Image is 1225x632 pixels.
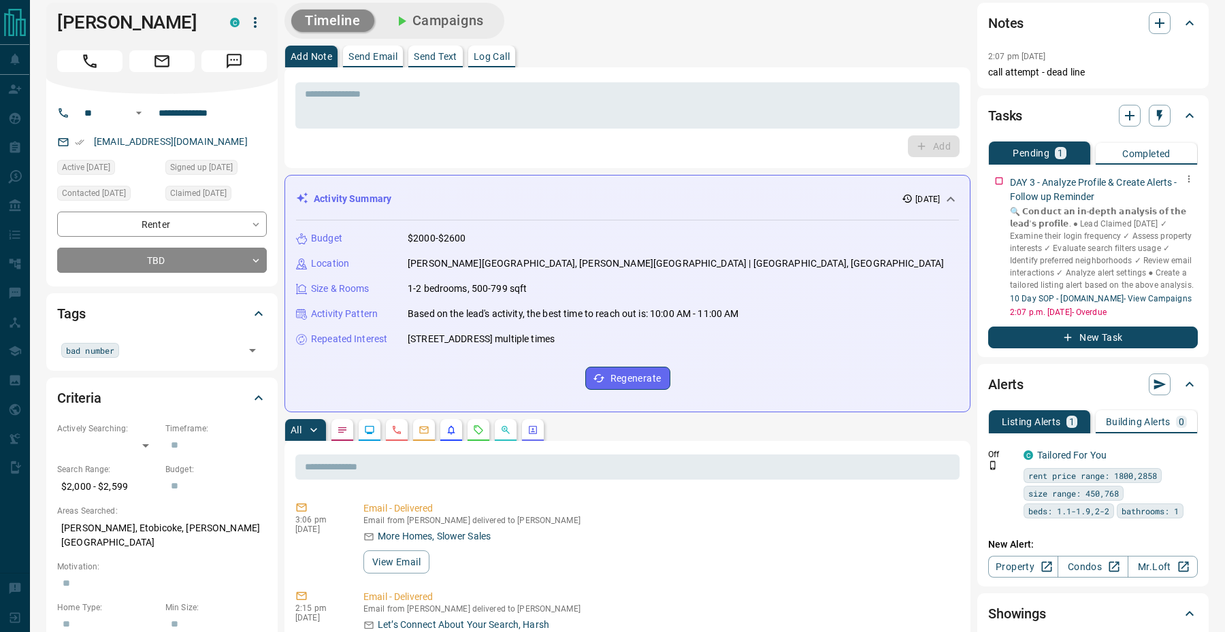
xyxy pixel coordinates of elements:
[291,52,332,61] p: Add Note
[363,501,954,516] p: Email - Delivered
[414,52,457,61] p: Send Text
[131,105,147,121] button: Open
[1028,486,1119,500] span: size range: 450,768
[380,10,497,32] button: Campaigns
[75,137,84,147] svg: Email Verified
[57,601,159,614] p: Home Type:
[1069,417,1075,427] p: 1
[62,161,110,174] span: Active [DATE]
[311,282,370,296] p: Size & Rooms
[988,52,1046,61] p: 2:07 pm [DATE]
[1010,205,1198,291] p: 🔍 𝗖𝗼𝗻𝗱𝘂𝗰𝘁 𝗮𝗻 𝗶𝗻-𝗱𝗲𝗽𝘁𝗵 𝗮𝗻𝗮𝗹𝘆𝘀𝗶𝘀 𝗼𝗳 𝘁𝗵𝗲 𝗹𝗲𝗮𝗱'𝘀 𝗽𝗿𝗼𝗳𝗶𝗹𝗲. ‎● Lead Claimed [DATE] ✓ Examine their logi...
[988,327,1198,348] button: New Task
[474,52,510,61] p: Log Call
[62,186,126,200] span: Contacted [DATE]
[419,425,429,435] svg: Emails
[408,332,555,346] p: [STREET_ADDRESS] multiple times
[988,99,1198,132] div: Tasks
[57,561,267,573] p: Motivation:
[57,303,85,325] h2: Tags
[311,332,387,346] p: Repeated Interest
[1010,294,1192,303] a: 10 Day SOP - [DOMAIN_NAME]- View Campaigns
[337,425,348,435] svg: Notes
[988,65,1198,80] p: call attempt - dead line
[1013,148,1049,158] p: Pending
[1037,450,1107,461] a: Tailored For You
[57,186,159,205] div: Tue Jun 24 2025
[988,7,1198,39] div: Notes
[378,618,549,632] p: Let’s Connect About Your Search, Harsh
[295,515,343,525] p: 3:06 pm
[1058,556,1128,578] a: Condos
[66,344,114,357] span: bad number
[585,367,670,390] button: Regenerate
[57,297,267,330] div: Tags
[988,368,1198,401] div: Alerts
[988,461,998,470] svg: Push Notification Only
[165,601,267,614] p: Min Size:
[988,603,1046,625] h2: Showings
[57,476,159,498] p: $2,000 - $2,599
[57,463,159,476] p: Search Range:
[1024,450,1033,460] div: condos.ca
[311,307,378,321] p: Activity Pattern
[314,192,391,206] p: Activity Summary
[1002,417,1061,427] p: Listing Alerts
[57,505,267,517] p: Areas Searched:
[291,425,301,435] p: All
[311,231,342,246] p: Budget
[296,186,959,212] div: Activity Summary[DATE]
[94,136,248,147] a: [EMAIL_ADDRESS][DOMAIN_NAME]
[378,529,491,544] p: More Homes, Slower Sales
[1122,149,1171,159] p: Completed
[295,603,343,613] p: 2:15 pm
[1028,469,1157,482] span: rent price range: 1800,2858
[915,193,940,205] p: [DATE]
[446,425,457,435] svg: Listing Alerts
[165,186,267,205] div: Tue Jun 24 2025
[57,422,159,435] p: Actively Searching:
[57,160,159,179] div: Tue Jun 24 2025
[1179,417,1184,427] p: 0
[57,12,210,33] h1: [PERSON_NAME]
[1010,306,1198,318] p: 2:07 p.m. [DATE] - Overdue
[363,590,954,604] p: Email - Delivered
[129,50,195,72] span: Email
[408,231,465,246] p: $2000-$2600
[57,50,122,72] span: Call
[57,212,267,237] div: Renter
[57,248,267,273] div: TBD
[527,425,538,435] svg: Agent Actions
[988,537,1198,552] p: New Alert:
[57,387,101,409] h2: Criteria
[311,256,349,271] p: Location
[201,50,267,72] span: Message
[473,425,484,435] svg: Requests
[1058,148,1063,158] p: 1
[363,604,954,614] p: Email from [PERSON_NAME] delivered to [PERSON_NAME]
[170,186,227,200] span: Claimed [DATE]
[230,18,240,27] div: condos.ca
[363,516,954,525] p: Email from [PERSON_NAME] delivered to [PERSON_NAME]
[295,525,343,534] p: [DATE]
[988,105,1022,127] h2: Tasks
[500,425,511,435] svg: Opportunities
[295,613,343,622] p: [DATE]
[988,12,1024,34] h2: Notes
[57,382,267,414] div: Criteria
[1028,504,1109,518] span: beds: 1.1-1.9,2-2
[165,422,267,435] p: Timeframe:
[363,550,429,573] button: View Email
[391,425,402,435] svg: Calls
[1128,556,1198,578] a: Mr.Loft
[988,556,1058,578] a: Property
[988,597,1198,630] div: Showings
[1122,504,1179,518] span: bathrooms: 1
[988,373,1024,395] h2: Alerts
[1106,417,1171,427] p: Building Alerts
[243,341,262,360] button: Open
[1010,176,1198,204] p: DAY 3 - Analyze Profile & Create Alerts - Follow up Reminder
[348,52,397,61] p: Send Email
[170,161,233,174] span: Signed up [DATE]
[408,307,739,321] p: Based on the lead's activity, the best time to reach out is: 10:00 AM - 11:00 AM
